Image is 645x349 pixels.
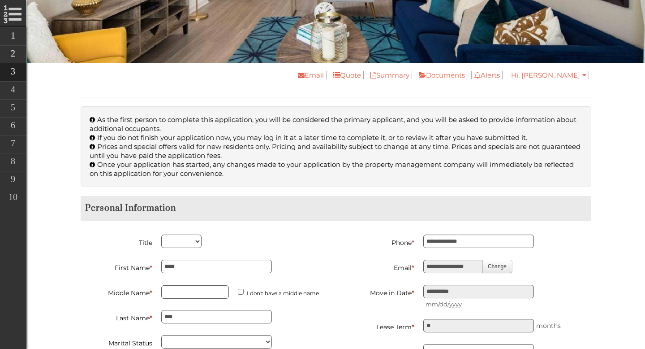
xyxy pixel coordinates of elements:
[161,310,272,323] input: last name
[364,71,412,79] a: Summary
[343,319,414,333] label: Lease Term
[90,133,582,142] li: If you do not finish your application now, you may log in it at a later time to complete it, or t...
[327,71,364,79] a: Quote
[81,285,152,299] label: Middle Name
[90,160,582,178] li: Once your application has started, any changes made to your application by the property managemen...
[534,320,561,332] label: months
[247,290,319,297] small: I don't have a middle name
[423,235,534,248] input: phone number
[81,335,152,349] label: Marital Status
[81,310,152,324] label: Last Name
[471,71,503,79] a: Alerts
[90,115,582,133] li: As the first person to complete this application, you will be considered the primary applicant, a...
[423,260,482,273] input: email
[90,142,582,160] li: Prices and special offers valid for new residents only. Pricing and availability subject to chang...
[423,298,591,310] span: mm/dd/yyyy
[412,71,467,79] a: Documents
[161,285,229,299] input: middle name
[423,285,534,298] input: Move in date, please enter date in the format of two digits month slash two digits day slash four...
[161,260,272,273] input: first name
[81,203,591,214] h2: Personal Information
[161,335,272,349] select: marital status
[81,260,152,274] label: First Name
[482,260,512,273] button: Change
[291,71,327,79] a: Email
[81,235,152,249] label: Title
[343,285,414,299] label: Move in Date
[343,235,414,249] label: Phone
[238,289,244,295] input: I don't have a middle name
[509,71,589,79] a: Hi, [PERSON_NAME]
[161,235,202,248] select: Title
[343,260,414,274] label: Email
